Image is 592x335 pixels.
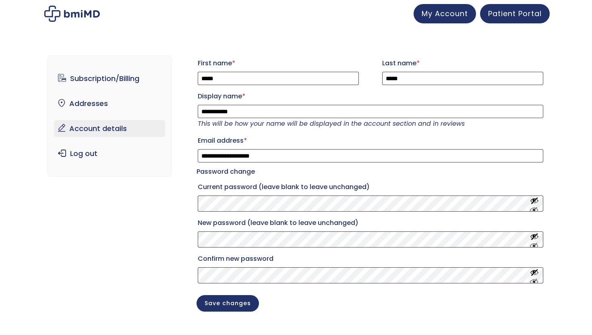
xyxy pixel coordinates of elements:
label: Display name [198,90,543,103]
a: Subscription/Billing [54,70,166,87]
label: New password (leave blank to leave unchanged) [198,216,543,229]
label: First name [198,57,359,70]
a: Patient Portal [480,4,550,23]
img: My account [44,6,100,22]
label: Confirm new password [198,252,543,265]
label: Last name [382,57,543,70]
label: Email address [198,134,543,147]
legend: Password change [197,166,255,177]
a: My Account [414,4,476,23]
button: Show password [530,232,539,247]
span: My Account [422,8,468,19]
a: Account details [54,120,166,137]
a: Log out [54,145,166,162]
label: Current password (leave blank to leave unchanged) [198,181,543,194]
nav: Account pages [48,56,172,177]
span: Patient Portal [488,8,542,19]
button: Save changes [197,295,259,312]
button: Show password [530,268,539,283]
em: This will be how your name will be displayed in the account section and in reviews [198,119,465,128]
button: Show password [530,196,539,211]
a: Addresses [54,95,166,112]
